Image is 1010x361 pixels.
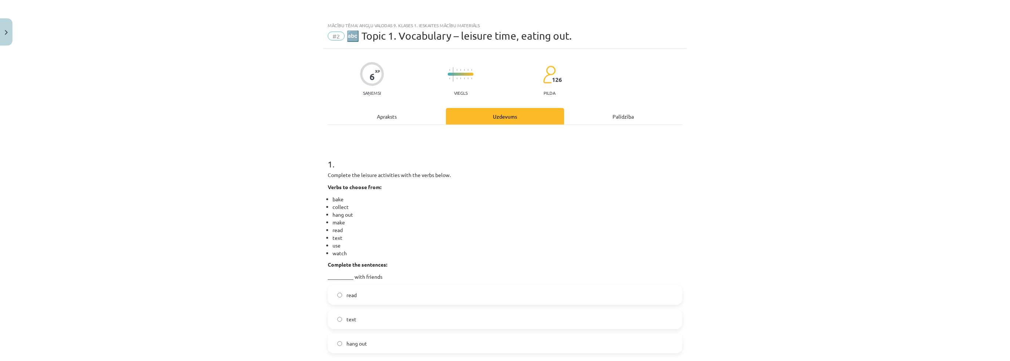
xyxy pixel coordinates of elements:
[453,67,454,82] img: icon-long-line-d9ea69661e0d244f92f715978eff75569469978d946b2353a9bb055b3ed8787d.svg
[333,242,682,249] li: use
[457,69,457,71] img: icon-short-line-57e1e144782c952c97e751825c79c345078a6d821885a25fce030b3d8c18986b.svg
[464,77,465,79] img: icon-short-line-57e1e144782c952c97e751825c79c345078a6d821885a25fce030b3d8c18986b.svg
[460,77,461,79] img: icon-short-line-57e1e144782c952c97e751825c79c345078a6d821885a25fce030b3d8c18986b.svg
[464,69,465,71] img: icon-short-line-57e1e144782c952c97e751825c79c345078a6d821885a25fce030b3d8c18986b.svg
[543,65,556,84] img: students-c634bb4e5e11cddfef0936a35e636f08e4e9abd3cc4e673bd6f9a4125e45ecb1.svg
[333,226,682,234] li: read
[370,72,375,82] div: 6
[333,249,682,257] li: watch
[333,203,682,211] li: collect
[471,69,472,71] img: icon-short-line-57e1e144782c952c97e751825c79c345078a6d821885a25fce030b3d8c18986b.svg
[328,32,345,40] span: #2
[328,171,682,179] p: Complete the leisure activities with the verbs below.
[468,69,468,71] img: icon-short-line-57e1e144782c952c97e751825c79c345078a6d821885a25fce030b3d8c18986b.svg
[457,77,457,79] img: icon-short-line-57e1e144782c952c97e751825c79c345078a6d821885a25fce030b3d8c18986b.svg
[552,76,562,83] span: 126
[337,293,342,297] input: read
[360,90,384,95] p: Saņemsi
[346,340,367,347] span: hang out
[328,23,682,28] div: Mācību tēma: Angļu valodas 9. klases 1. ieskaites mācību materiāls
[460,69,461,71] img: icon-short-line-57e1e144782c952c97e751825c79c345078a6d821885a25fce030b3d8c18986b.svg
[446,108,564,124] div: Uzdevums
[328,146,682,169] h1: 1 .
[333,219,682,226] li: make
[346,30,572,42] span: 🔤 Topic 1. Vocabulary – leisure time, eating out.
[333,211,682,219] li: hang out
[544,90,555,95] p: pilda
[346,315,356,323] span: text
[337,317,342,322] input: text
[333,234,682,242] li: text
[454,90,468,95] p: Viegls
[346,291,357,299] span: read
[449,77,450,79] img: icon-short-line-57e1e144782c952c97e751825c79c345078a6d821885a25fce030b3d8c18986b.svg
[328,184,381,190] strong: Verbs to choose from:
[471,77,472,79] img: icon-short-line-57e1e144782c952c97e751825c79c345078a6d821885a25fce030b3d8c18986b.svg
[449,69,450,71] img: icon-short-line-57e1e144782c952c97e751825c79c345078a6d821885a25fce030b3d8c18986b.svg
[5,30,8,35] img: icon-close-lesson-0947bae3869378f0d4975bcd49f059093ad1ed9edebbc8119c70593378902aed.svg
[468,77,468,79] img: icon-short-line-57e1e144782c952c97e751825c79c345078a6d821885a25fce030b3d8c18986b.svg
[328,273,682,281] p: __________ with friends
[337,341,342,346] input: hang out
[328,261,387,268] strong: Complete the sentences:
[333,195,682,203] li: bake
[375,69,380,73] span: XP
[328,108,446,124] div: Apraksts
[564,108,682,124] div: Palīdzība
